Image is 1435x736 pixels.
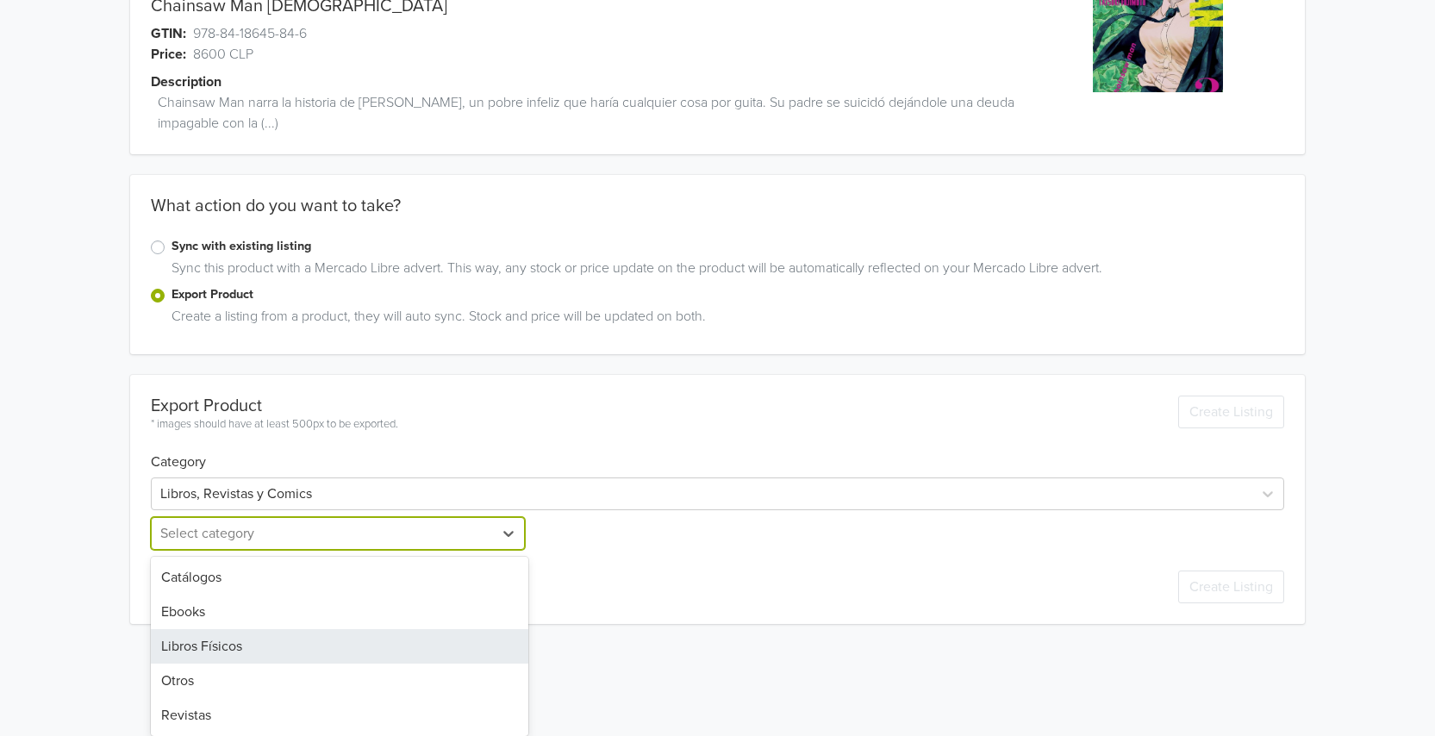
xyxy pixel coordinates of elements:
[151,595,528,629] div: Ebooks
[151,44,186,65] span: Price:
[151,560,528,595] div: Catálogos
[151,664,528,698] div: Otros
[130,196,1305,237] div: What action do you want to take?
[151,23,186,44] span: GTIN:
[193,44,253,65] span: 8600 CLP
[1178,571,1284,603] button: Create Listing
[151,433,1284,471] h6: Category
[151,698,528,733] div: Revistas
[158,92,1032,134] span: Chainsaw Man narra la historia de [PERSON_NAME], un pobre infeliz que haría cualquier cosa por gu...
[193,23,307,44] span: 978-84-18645-84-6
[151,629,528,664] div: Libros Físicos
[151,72,221,92] span: Description
[151,396,398,416] div: Export Product
[172,285,1284,304] label: Export Product
[165,258,1284,285] div: Sync this product with a Mercado Libre advert. This way, any stock or price update on the product...
[172,237,1284,256] label: Sync with existing listing
[1178,396,1284,428] button: Create Listing
[151,416,398,433] div: * images should have at least 500px to be exported.
[165,306,1284,334] div: Create a listing from a product, they will auto sync. Stock and price will be updated on both.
